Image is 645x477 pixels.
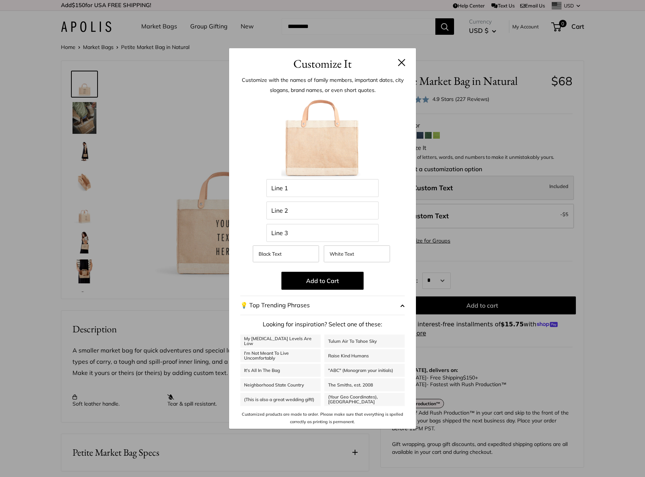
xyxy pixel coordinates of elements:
button: Add to Cart [281,272,364,290]
a: The Smiths, est. 2008 [324,378,405,391]
a: (This is also a great wedding gift!) [240,393,321,406]
a: Raise Kind Humans [324,349,405,362]
span: White Text [330,251,354,257]
a: (Your Geo Coordinates), [GEOGRAPHIC_DATA] [324,393,405,406]
p: Customized products are made to order. Please make sure that everything is spelled correctly as p... [240,410,405,426]
a: Tulum Air To Tahoe Sky [324,335,405,348]
a: Neighborhood State Country [240,378,321,391]
span: Black Text [259,251,282,257]
p: Looking for inspiration? Select one of these: [240,319,405,330]
a: It's All In The Bag [240,364,321,377]
label: Black Text [253,245,319,262]
label: White Text [324,245,390,262]
p: Customize with the names of family members, important dates, city slogans, brand names, or even s... [240,75,405,95]
h3: Customize It [240,55,405,73]
a: My [MEDICAL_DATA] Levels Are Low [240,335,321,348]
img: petitemarketbagweb.001.jpeg [281,97,364,179]
button: 💡 Top Trending Phrases [240,296,405,315]
a: "ABC" (Monogram your initials) [324,364,405,377]
a: I'm Not Meant To Live Uncomfortably [240,349,321,362]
